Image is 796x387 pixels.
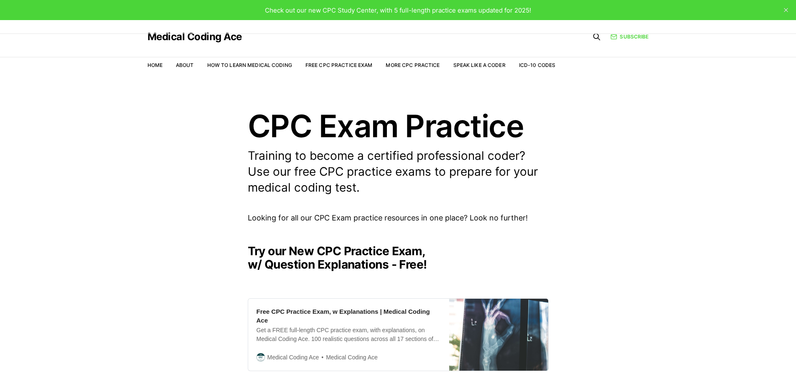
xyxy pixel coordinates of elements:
[519,62,555,68] a: ICD-10 Codes
[148,32,242,42] a: Medical Coding Ace
[257,307,441,325] div: Free CPC Practice Exam, w Explanations | Medical Coding Ace
[248,212,549,224] p: Looking for all our CPC Exam practice resources in one place? Look no further!
[386,62,440,68] a: More CPC Practice
[453,62,506,68] a: Speak Like a Coder
[610,33,648,41] a: Subscribe
[305,62,373,68] a: Free CPC Practice Exam
[248,244,549,271] h2: Try our New CPC Practice Exam, w/ Question Explanations - Free!
[257,326,441,343] div: Get a FREE full-length CPC practice exam, with explanations, on Medical Coding Ace. 100 realistic...
[267,353,319,362] span: Medical Coding Ace
[319,353,378,362] span: Medical Coding Ace
[248,298,549,371] a: Free CPC Practice Exam, w Explanations | Medical Coding AceGet a FREE full-length CPC practice ex...
[176,62,194,68] a: About
[148,62,163,68] a: Home
[265,6,531,14] span: Check out our new CPC Study Center, with 5 full-length practice exams updated for 2025!
[248,110,549,141] h1: CPC Exam Practice
[660,346,796,387] iframe: portal-trigger
[779,3,793,17] button: close
[248,148,549,195] p: Training to become a certified professional coder? Use our free CPC practice exams to prepare for...
[207,62,292,68] a: How to Learn Medical Coding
